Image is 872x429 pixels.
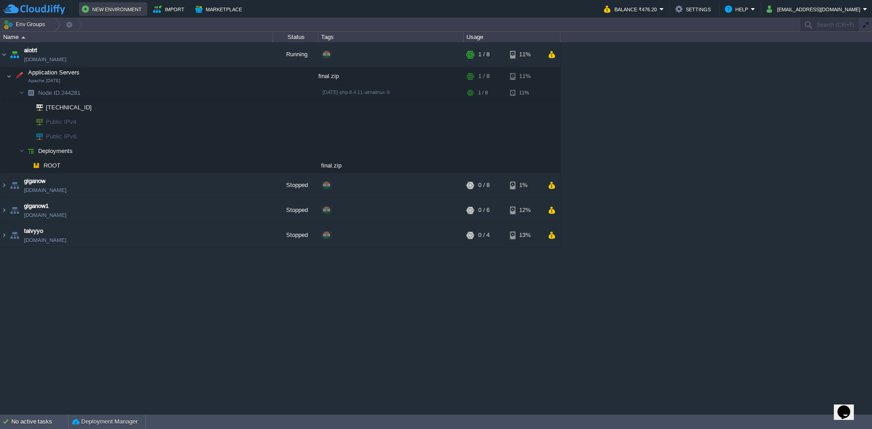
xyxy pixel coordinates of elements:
img: AMDAwAAAACH5BAEAAAAALAAAAAABAAEAAAICRAEAOw== [8,198,21,222]
img: AMDAwAAAACH5BAEAAAAALAAAAAABAAEAAAICRAEAOw== [25,100,30,114]
div: 1 / 8 [478,42,490,67]
button: Import [153,4,187,15]
button: [EMAIL_ADDRESS][DOMAIN_NAME] [767,4,863,15]
button: Balance ₹476.20 [604,4,659,15]
img: AMDAwAAAACH5BAEAAAAALAAAAAABAAEAAAICRAEAOw== [8,42,21,67]
a: aiotrt [24,46,37,55]
a: [DOMAIN_NAME] [24,55,66,64]
a: [TECHNICAL_ID] [45,104,93,111]
span: [TECHNICAL_ID] [45,100,93,114]
div: Stopped [273,198,318,222]
div: Name [1,32,272,42]
div: Stopped [273,223,318,247]
img: AMDAwAAAACH5BAEAAAAALAAAAAABAAEAAAICRAEAOw== [0,223,8,247]
a: ROOT [43,162,62,169]
span: Public IPv4 [45,115,78,129]
img: AMDAwAAAACH5BAEAAAAALAAAAAABAAEAAAICRAEAOw== [30,158,43,173]
div: Usage [464,32,560,42]
a: [DOMAIN_NAME] [24,211,66,220]
div: 1 / 8 [478,67,490,85]
img: AMDAwAAAACH5BAEAAAAALAAAAAABAAEAAAICRAEAOw== [0,173,8,197]
a: Public IPv6 [45,133,78,140]
div: Status [273,32,318,42]
div: 11% [510,86,540,100]
img: AMDAwAAAACH5BAEAAAAALAAAAAABAAEAAAICRAEAOw== [0,198,8,222]
iframe: chat widget [834,393,863,420]
div: 11% [510,67,540,85]
div: 11% [510,42,540,67]
span: Node ID: [38,89,61,96]
div: 12% [510,198,540,222]
div: 13% [510,223,540,247]
a: [DOMAIN_NAME] [24,236,66,245]
img: AMDAwAAAACH5BAEAAAAALAAAAAABAAEAAAICRAEAOw== [25,129,30,143]
a: Node ID:244281 [37,89,82,97]
div: final.zip [318,158,464,173]
img: AMDAwAAAACH5BAEAAAAALAAAAAABAAEAAAICRAEAOw== [21,36,25,39]
div: No active tasks [11,414,68,429]
a: Public IPv4 [45,118,78,125]
a: giganow1 [24,202,49,211]
img: AMDAwAAAACH5BAEAAAAALAAAAAABAAEAAAICRAEAOw== [30,100,43,114]
span: 244281 [37,89,82,97]
img: AMDAwAAAACH5BAEAAAAALAAAAAABAAEAAAICRAEAOw== [30,129,43,143]
img: AMDAwAAAACH5BAEAAAAALAAAAAABAAEAAAICRAEAOw== [25,115,30,129]
img: AMDAwAAAACH5BAEAAAAALAAAAAABAAEAAAICRAEAOw== [8,223,21,247]
span: Application Servers [27,69,81,76]
img: AMDAwAAAACH5BAEAAAAALAAAAAABAAEAAAICRAEAOw== [0,42,8,67]
img: AMDAwAAAACH5BAEAAAAALAAAAAABAAEAAAICRAEAOw== [19,144,25,158]
div: Stopped [273,173,318,197]
img: AMDAwAAAACH5BAEAAAAALAAAAAABAAEAAAICRAEAOw== [25,144,37,158]
img: AMDAwAAAACH5BAEAAAAALAAAAAABAAEAAAICRAEAOw== [25,86,37,100]
img: AMDAwAAAACH5BAEAAAAALAAAAAABAAEAAAICRAEAOw== [30,115,43,129]
img: AMDAwAAAACH5BAEAAAAALAAAAAABAAEAAAICRAEAOw== [25,158,30,173]
a: Application ServersApache [DATE] [27,69,81,76]
img: AMDAwAAAACH5BAEAAAAALAAAAAABAAEAAAICRAEAOw== [6,67,12,85]
div: 1 / 8 [478,86,488,100]
div: final.zip [318,67,464,85]
button: Help [725,4,751,15]
span: Apache [DATE] [28,78,60,84]
span: [DATE]-php-8.4.11-almalinux-9 [322,89,390,95]
div: 0 / 4 [478,223,490,247]
span: Public IPv6 [45,129,78,143]
a: [DOMAIN_NAME] [24,186,66,195]
img: AMDAwAAAACH5BAEAAAAALAAAAAABAAEAAAICRAEAOw== [8,173,21,197]
button: Env Groups [3,18,48,31]
button: Marketplace [195,4,245,15]
div: 0 / 6 [478,198,490,222]
div: 0 / 8 [478,173,490,197]
button: Settings [675,4,713,15]
button: New Environment [82,4,144,15]
div: Tags [319,32,463,42]
img: AMDAwAAAACH5BAEAAAAALAAAAAABAAEAAAICRAEAOw== [19,86,25,100]
a: Deployments [37,147,74,155]
div: Running [273,42,318,67]
a: giganow [24,177,45,186]
button: Deployment Manager [72,417,138,426]
img: AMDAwAAAACH5BAEAAAAALAAAAAABAAEAAAICRAEAOw== [12,67,25,85]
div: 1% [510,173,540,197]
a: talvyyo [24,227,43,236]
img: CloudJiffy [3,4,65,15]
